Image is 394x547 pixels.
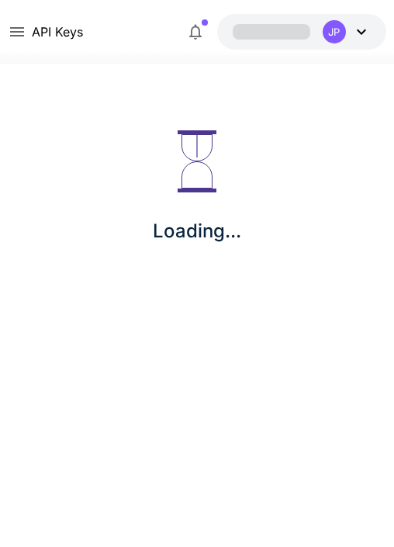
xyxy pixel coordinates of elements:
a: API Keys [32,23,83,41]
div: JP [323,20,346,43]
p: Loading... [153,217,241,245]
nav: breadcrumb [32,23,83,41]
button: JP [217,14,386,50]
